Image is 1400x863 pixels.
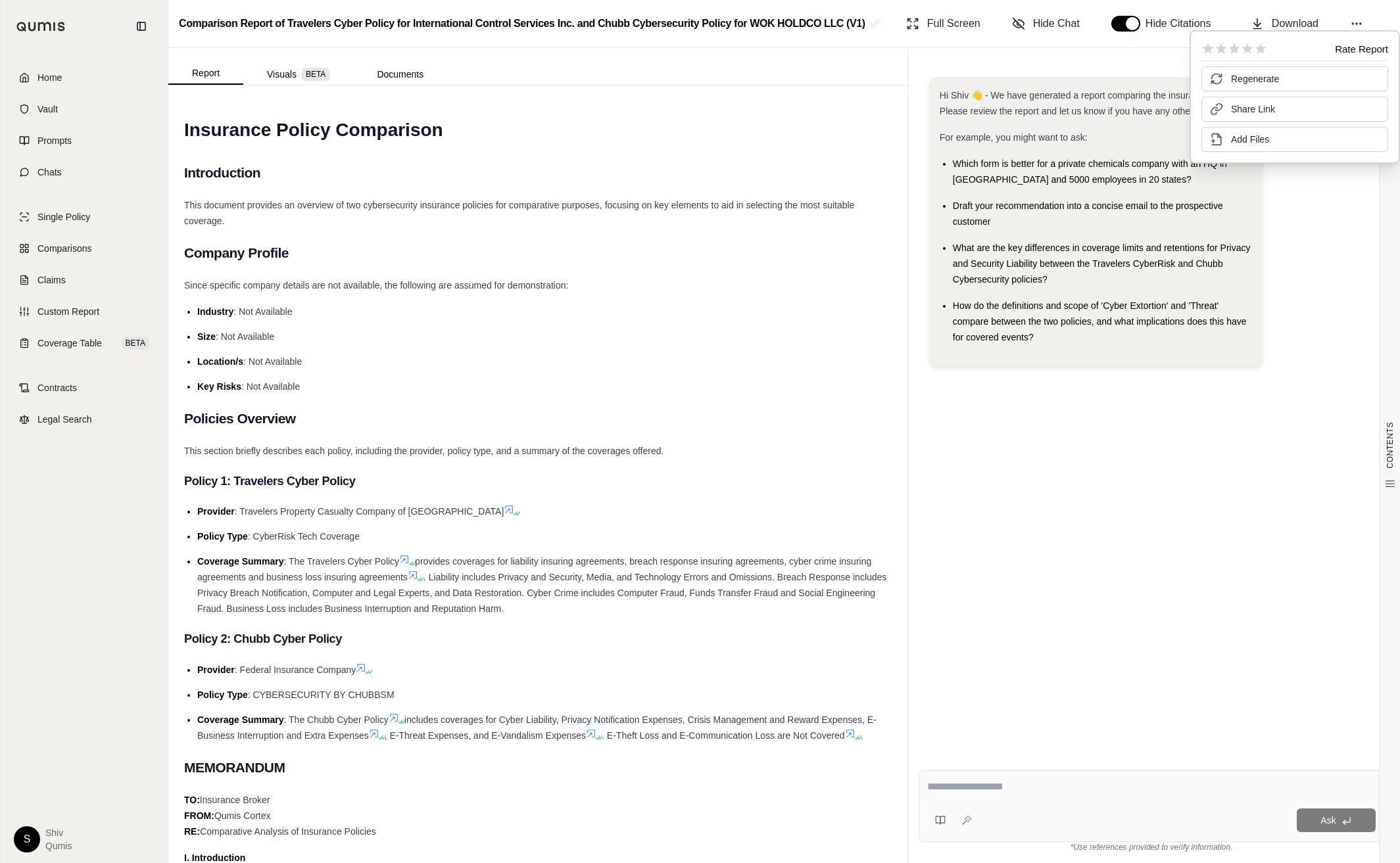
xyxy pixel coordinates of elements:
[37,242,91,255] span: Comparisons
[197,556,871,582] span: provides coverages for liability insuring agreements, breach response insuring agreements, cyber ...
[37,413,92,426] span: Legal Search
[37,71,62,84] span: Home
[37,337,102,350] span: Coverage Table
[184,405,892,432] h2: Policies Overview
[200,795,270,805] span: Insurance Broker
[184,852,245,863] strong: I. Introduction
[1320,815,1336,826] span: Ask
[1385,422,1395,469] span: CONTENTS
[953,300,1247,342] span: How do the definitions and scope of 'Cyber Extortion' and 'Threat' compare between the two polici...
[184,200,854,226] span: This document provides an overview of two cybersecurity insurance policies for comparative purpos...
[197,665,235,675] span: Provider
[37,381,77,394] span: Contracts
[284,556,400,567] span: : The Travelers Cyber Policy
[9,329,160,358] a: Coverage TableBETA
[1201,66,1388,91] button: Regenerate
[197,356,243,367] span: Location/s
[122,337,149,350] span: BETA
[37,103,58,116] span: Vault
[248,689,395,700] span: : CYBERSECURITY BY CHUBBSM
[197,331,216,342] span: Size
[1297,808,1376,832] button: Ask
[861,730,863,741] span: .
[16,22,66,32] img: Qumis Logo
[184,239,892,267] h2: Company Profile
[353,64,447,85] button: Documents
[197,714,877,741] span: includes coverages for Cyber Liability, Privacy Notification Expenses, Crisis Management and Rewa...
[216,331,274,342] span: : Not Available
[235,665,356,675] span: : Federal Insurance Company
[200,826,376,837] span: Comparative Analysis of Insurance Policies
[197,506,235,517] span: Provider
[197,572,886,614] span: . Liability includes Privacy and Security, Media, and Technology Errors and Omissions. Breach Res...
[197,531,248,542] span: Policy Type
[9,266,160,294] a: Claims
[9,202,160,231] a: Single Policy
[14,826,40,852] div: S
[1146,16,1219,32] span: Hide Citations
[1201,127,1388,152] button: Add Files
[197,556,284,567] span: Coverage Summary
[45,839,72,852] span: Qumis
[919,842,1384,852] div: *Use references provided to verify information.
[9,297,160,326] a: Custom Report
[1007,11,1085,37] button: Hide Chat
[197,689,248,700] span: Policy Type
[184,469,892,493] h3: Policy 1: Travelers Cyber Policy
[184,627,892,651] h3: Policy 2: Chubb Cyber Policy
[1231,72,1279,85] span: Regenerate
[184,112,892,149] h1: Insurance Policy Comparison
[1033,16,1080,32] span: Hide Chat
[241,381,300,392] span: : Not Available
[248,531,360,542] span: : CyberRisk Tech Coverage
[1231,133,1269,146] span: Add Files
[184,810,214,821] strong: FROM:
[953,243,1251,285] span: What are the key differences in coverage limits and retentions for Privacy and Security Liability...
[1231,103,1275,116] span: Share Link
[9,373,160,402] a: Contracts
[168,62,243,85] button: Report
[385,730,586,741] span: , E-Threat Expenses, and E-Vandalism Expenses
[37,305,99,318] span: Custom Report
[9,234,160,263] a: Comparisons
[233,306,292,317] span: : Not Available
[901,11,986,37] button: Full Screen
[37,134,72,147] span: Prompts
[9,63,160,92] a: Home
[45,826,72,839] span: Shiv
[9,126,160,155] a: Prompts
[953,200,1223,227] span: Draft your recommendation into a concise email to the prospective customer
[197,306,233,317] span: Industry
[37,166,62,179] span: Chats
[184,446,664,456] span: This section briefly describes each policy, including the provider, policy type, and a summary of...
[940,132,1088,143] span: For example, you might want to ask:
[243,64,353,85] button: Visuals
[184,826,200,837] strong: RE:
[1335,44,1388,54] div: Rate Report
[131,16,152,37] button: Collapse sidebar
[284,714,389,725] span: : The Chubb Cyber Policy
[940,90,1244,116] span: Hi Shiv 👋 - We have generated a report comparing the insurance policies. Please review the report...
[184,754,892,781] h2: MEMORANDUM
[197,381,241,392] span: Key Risks
[9,95,160,124] a: Vault
[179,12,865,35] h2: Comparison Report of Travelers Cyber Policy for International Control Services Inc. and Chubb Cyb...
[9,405,160,434] a: Legal Search
[197,714,284,725] span: Coverage Summary
[927,16,980,32] span: Full Screen
[243,356,302,367] span: : Not Available
[1201,97,1388,122] button: Share Link
[235,506,504,517] span: : Travelers Property Casualty Company of [GEOGRAPHIC_DATA]
[184,159,892,187] h2: Introduction
[9,158,160,187] a: Chats
[214,810,271,821] span: Qumis Cortex
[953,158,1227,185] span: Which form is better for a private chemicals company with an HQ in [GEOGRAPHIC_DATA] and 5000 emp...
[184,280,568,291] span: Since specific company details are not available, the following are assumed for demonstration:
[302,68,329,81] span: BETA
[184,795,200,805] strong: TO:
[37,210,90,223] span: Single Policy
[1245,11,1324,37] button: Download
[1272,16,1318,32] span: Download
[602,730,845,741] span: . E-Theft Loss and E-Communication Loss are Not Covered
[37,273,66,287] span: Claims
